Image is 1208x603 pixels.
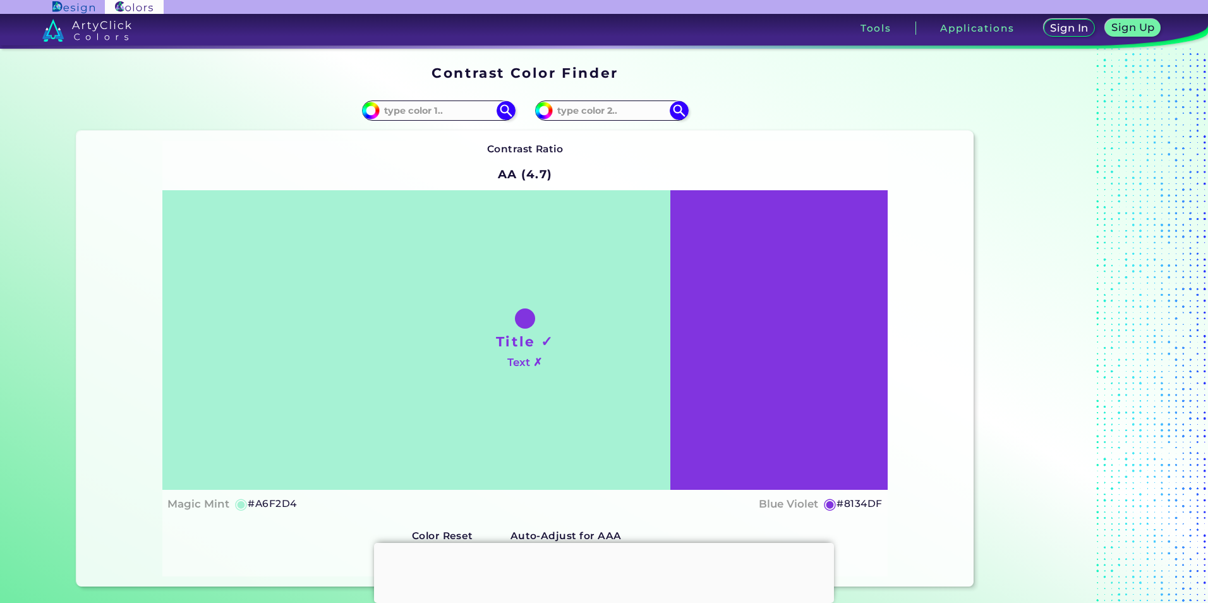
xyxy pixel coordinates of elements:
[1108,20,1158,36] a: Sign Up
[1113,23,1152,32] h5: Sign Up
[487,143,564,155] strong: Contrast Ratio
[374,543,834,600] iframe: Advertisement
[52,1,95,13] img: ArtyClick Design logo
[167,495,229,513] h4: Magic Mint
[1046,20,1093,36] a: Sign In
[759,495,818,513] h4: Blue Violet
[823,496,837,511] h5: ◉
[497,101,516,120] img: icon search
[380,102,497,119] input: type color 1..
[553,102,670,119] input: type color 2..
[861,23,891,33] h3: Tools
[496,332,554,351] h1: Title ✓
[432,63,618,82] h1: Contrast Color Finder
[507,353,542,372] h4: Text ✗
[42,19,131,42] img: logo_artyclick_colors_white.svg
[837,496,882,512] h5: #8134DF
[492,160,559,188] h2: AA (4.7)
[234,496,248,511] h5: ◉
[510,530,622,542] strong: Auto-Adjust for AAA
[412,530,473,542] strong: Color Reset
[248,496,296,512] h5: #A6F2D4
[979,61,1137,592] iframe: Advertisement
[940,23,1014,33] h3: Applications
[1052,23,1087,33] h5: Sign In
[670,101,689,120] img: icon search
